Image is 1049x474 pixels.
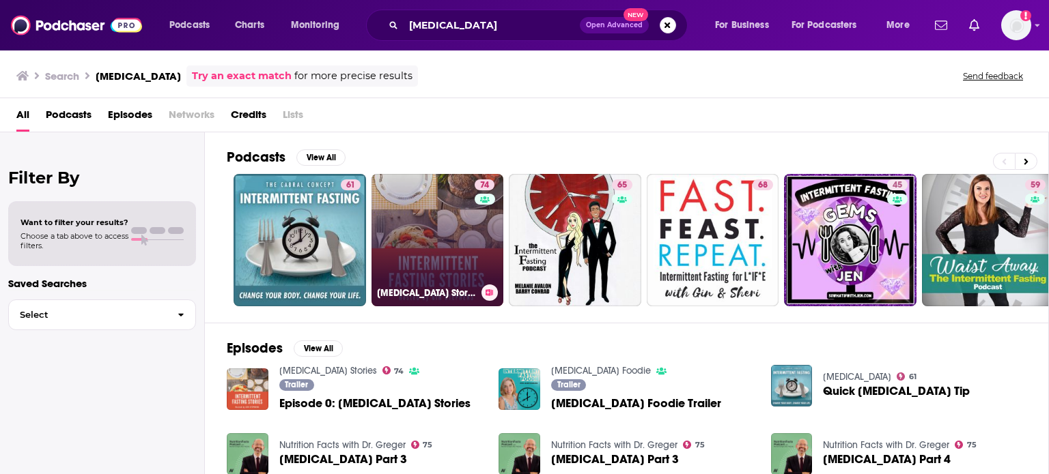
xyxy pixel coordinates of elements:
a: 65 [509,174,641,306]
a: Credits [231,104,266,132]
svg: Add a profile image [1020,10,1031,21]
a: 75 [683,441,705,449]
span: Lists [283,104,303,132]
span: [MEDICAL_DATA] Part 3 [279,454,407,465]
button: open menu [877,14,927,36]
a: Episode 0: Intermittent Fasting Stories [279,398,471,409]
a: Show notifications dropdown [964,14,985,37]
span: 75 [423,442,432,448]
a: Intermittent Fasting Foodie Trailer [551,398,721,409]
span: [MEDICAL_DATA] Part 4 [823,454,951,465]
a: EpisodesView All [227,340,343,357]
button: Send feedback [959,70,1027,82]
span: More [886,16,910,35]
a: Nutrition Facts with Dr. Greger [279,439,406,451]
button: Open AdvancedNew [580,17,649,33]
span: 75 [967,442,977,448]
h3: Search [45,70,79,83]
a: Intermittent Fasting Part 4 [823,454,951,465]
span: 65 [617,179,627,192]
span: Episode 0: [MEDICAL_DATA] Stories [279,398,471,409]
a: Intermittent Fasting Foodie [551,365,651,376]
button: View All [294,340,343,357]
a: 68 [647,174,779,306]
span: Choose a tab above to access filters. [20,231,128,250]
a: PodcastsView All [227,149,346,166]
span: Open Advanced [586,22,643,29]
a: 75 [955,441,977,449]
span: For Podcasters [792,16,857,35]
a: 61 [234,174,366,306]
span: 68 [758,179,768,192]
img: Quick Intermittent Fasting Tip [771,365,813,406]
a: Quick Intermittent Fasting Tip [823,385,970,397]
span: Trailer [557,381,581,389]
span: Logged in as NickG [1001,10,1031,40]
span: Select [9,310,167,319]
span: 59 [1031,179,1040,192]
span: Quick [MEDICAL_DATA] Tip [823,385,970,397]
a: 45 [887,179,908,190]
span: [MEDICAL_DATA] Foodie Trailer [551,398,721,409]
button: open menu [281,14,357,36]
span: For Business [715,16,769,35]
button: open menu [783,14,877,36]
a: 61 [341,179,361,190]
span: 74 [394,368,404,374]
a: 68 [753,179,773,190]
span: Networks [169,104,214,132]
h3: [MEDICAL_DATA] [96,70,181,83]
a: Intermittent Fasting [823,371,891,383]
a: Show notifications dropdown [929,14,953,37]
img: Episode 0: Intermittent Fasting Stories [227,368,268,410]
span: Trailer [285,381,308,389]
a: All [16,104,29,132]
button: open menu [160,14,227,36]
a: 75 [411,441,433,449]
span: New [624,8,648,21]
img: Intermittent Fasting Foodie Trailer [499,368,540,410]
a: Charts [226,14,272,36]
p: Saved Searches [8,277,196,290]
a: 74 [475,179,494,190]
button: Select [8,299,196,330]
button: open menu [705,14,786,36]
a: 59 [1025,179,1046,190]
img: User Profile [1001,10,1031,40]
a: Podcasts [46,104,92,132]
button: View All [296,149,346,166]
span: [MEDICAL_DATA] Part 3 [551,454,679,465]
a: Intermittent Fasting Part 3 [279,454,407,465]
a: Podchaser - Follow, Share and Rate Podcasts [11,12,142,38]
button: Show profile menu [1001,10,1031,40]
a: Intermittent Fasting Part 3 [551,454,679,465]
a: Episodes [108,104,152,132]
a: Nutrition Facts with Dr. Greger [551,439,677,451]
span: 75 [695,442,705,448]
a: Nutrition Facts with Dr. Greger [823,439,949,451]
span: 45 [893,179,902,192]
span: Podcasts [169,16,210,35]
h3: [MEDICAL_DATA] Stories [377,287,476,299]
a: Intermittent Fasting Stories [279,365,377,376]
span: for more precise results [294,68,412,84]
div: Search podcasts, credits, & more... [379,10,701,41]
input: Search podcasts, credits, & more... [404,14,580,36]
a: 45 [784,174,917,306]
h2: Podcasts [227,149,285,166]
span: Charts [235,16,264,35]
h2: Episodes [227,340,283,357]
a: 74[MEDICAL_DATA] Stories [372,174,504,306]
span: Want to filter your results? [20,218,128,227]
a: 65 [612,179,632,190]
h2: Filter By [8,168,196,188]
span: 61 [346,179,355,192]
a: 74 [382,366,404,374]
